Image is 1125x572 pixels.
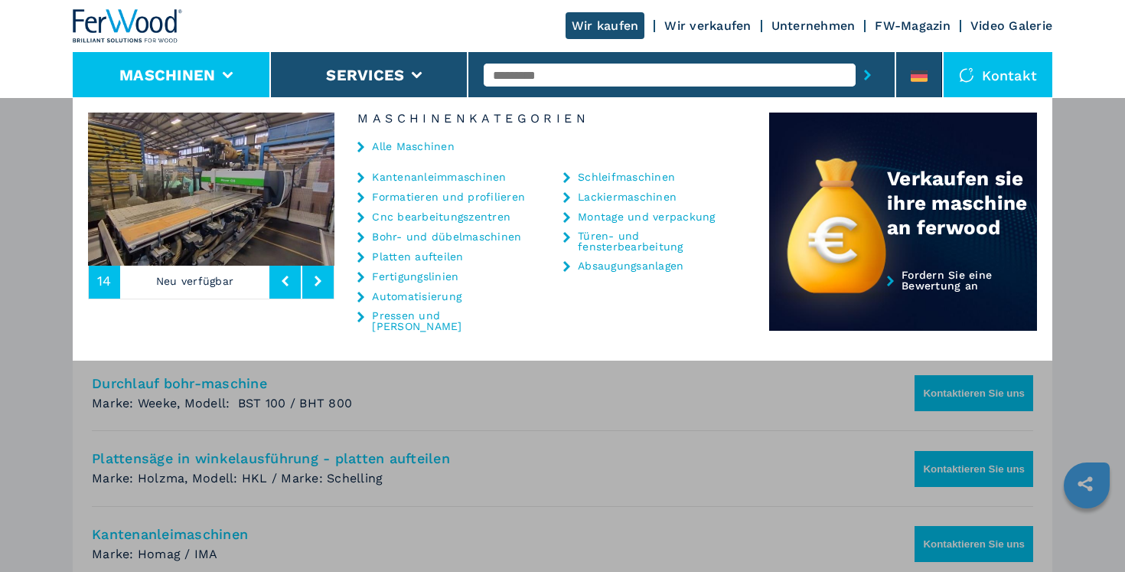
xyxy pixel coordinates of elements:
[856,57,879,93] button: submit-button
[97,274,112,288] span: 14
[334,113,581,266] img: image
[372,271,458,282] a: Fertigungslinien
[372,172,506,182] a: Kantenanleimmaschinen
[120,263,270,299] p: Neu verfügbar
[326,66,404,84] button: Services
[944,52,1052,98] div: Kontakt
[119,66,215,84] button: Maschinen
[372,310,525,332] a: Pressen und [PERSON_NAME]
[372,251,463,262] a: Platten aufteilen
[578,230,731,252] a: Türen- und fensterbearbeitung
[566,12,645,39] a: Wir kaufen
[578,260,683,271] a: Absaugungsanlagen
[73,9,183,43] img: Ferwood
[88,113,334,266] img: image
[372,291,461,302] a: Automatisierung
[578,191,677,202] a: Lackiermaschinen
[769,270,1037,332] a: Fordern Sie eine Bewertung an
[578,211,716,222] a: Montage und verpackung
[771,18,856,33] a: Unternehmen
[959,67,974,83] img: Kontakt
[578,172,675,182] a: Schleifmaschinen
[372,231,521,242] a: Bohr- und dübelmaschinen
[334,113,769,125] h6: Maschinenkategorien
[372,191,525,202] a: Formatieren und profilieren
[664,18,751,33] a: Wir verkaufen
[372,141,455,152] a: Alle Maschinen
[970,18,1052,33] a: Video Galerie
[372,211,510,222] a: Cnc bearbeitungszentren
[887,166,1037,240] div: Verkaufen sie ihre maschine an ferwood
[875,18,951,33] a: FW-Magazin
